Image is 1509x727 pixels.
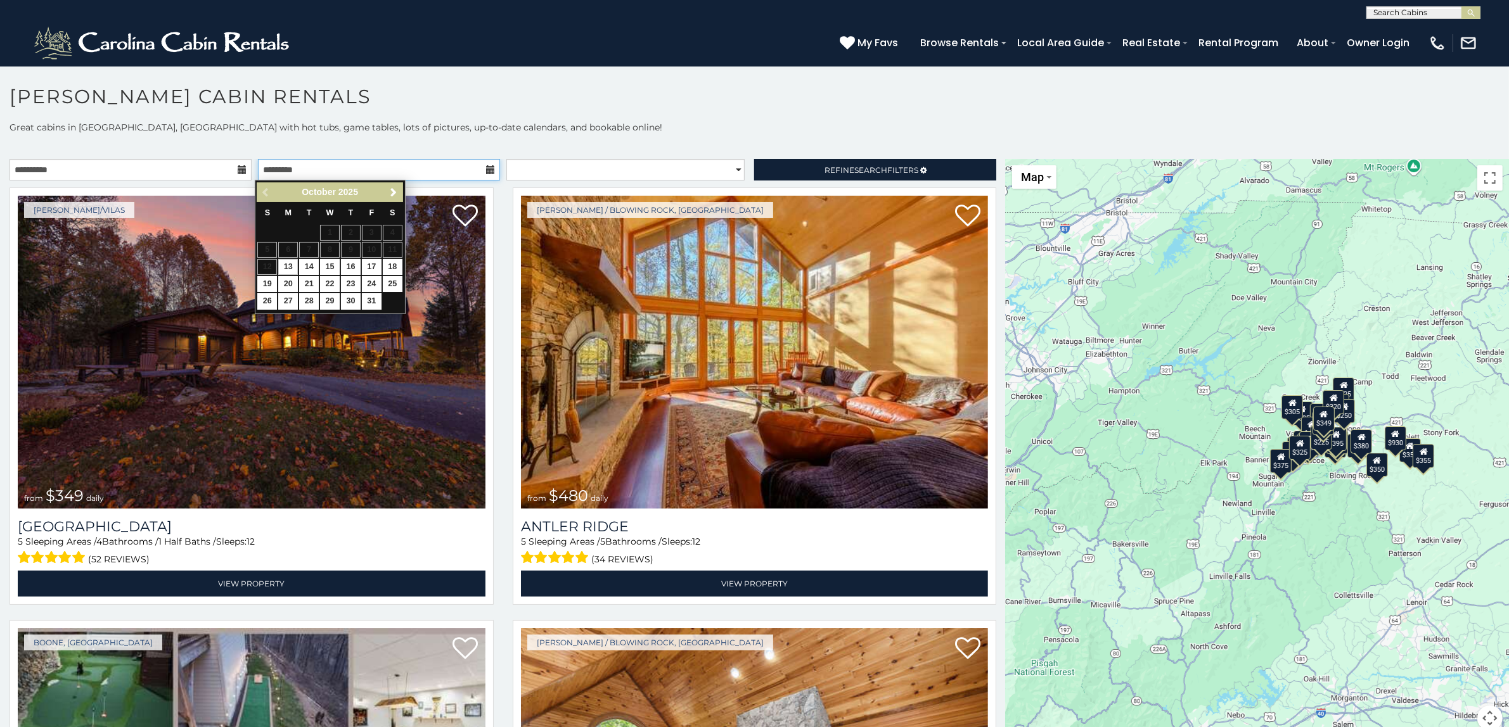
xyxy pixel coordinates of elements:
[521,571,989,597] a: View Property
[388,187,399,198] span: Next
[341,259,361,275] a: 16
[521,535,989,567] div: Sleeping Areas / Bathrooms / Sleeps:
[527,635,773,650] a: [PERSON_NAME] / Blowing Rock, [GEOGRAPHIC_DATA]
[338,187,358,197] span: 2025
[1326,429,1348,453] div: $675
[18,536,23,547] span: 5
[955,203,980,230] a: Add to favorites
[302,187,336,197] span: October
[24,202,134,218] a: [PERSON_NAME]/Vilas
[1299,431,1321,455] div: $395
[349,208,354,217] span: Thursday
[265,208,270,217] span: Sunday
[1385,426,1406,450] div: $930
[96,536,102,547] span: 4
[1012,165,1056,189] button: Change map style
[257,293,277,309] a: 26
[453,636,478,662] a: Add to favorites
[247,536,255,547] span: 12
[914,32,1005,54] a: Browse Rentals
[89,551,150,567] span: (52 reviews)
[362,259,382,275] a: 17
[320,293,340,309] a: 29
[1399,438,1421,462] div: $355
[1021,170,1044,184] span: Map
[386,184,402,200] a: Next
[320,276,340,292] a: 22
[854,165,887,175] span: Search
[1366,452,1388,476] div: $350
[1460,34,1477,52] img: mail-regular-white.png
[527,493,546,503] span: from
[383,259,402,275] a: 18
[285,208,292,217] span: Monday
[527,202,773,218] a: [PERSON_NAME] / Blowing Rock, [GEOGRAPHIC_DATA]
[1477,165,1503,191] button: Toggle fullscreen view
[278,293,298,309] a: 27
[1323,389,1344,414] div: $320
[1310,403,1332,427] div: $565
[840,35,901,51] a: My Favs
[18,196,485,509] a: Diamond Creek Lodge from $349 daily
[825,165,918,175] span: Refine Filters
[326,208,334,217] span: Wednesday
[32,24,295,62] img: White-1-2.png
[1325,426,1347,450] div: $395
[320,259,340,275] a: 15
[1282,395,1304,419] div: $305
[257,276,277,292] a: 19
[1116,32,1186,54] a: Real Estate
[18,196,485,509] img: Diamond Creek Lodge
[1348,433,1370,457] div: $695
[299,293,319,309] a: 28
[1413,443,1434,467] div: $355
[521,536,526,547] span: 5
[1429,34,1446,52] img: phone-regular-white.png
[24,493,43,503] span: from
[692,536,700,547] span: 12
[278,276,298,292] a: 20
[86,493,104,503] span: daily
[521,196,989,509] a: Antler Ridge from $480 daily
[1313,410,1334,434] div: $210
[1311,426,1333,450] div: $225
[1290,435,1311,459] div: $325
[278,259,298,275] a: 13
[341,276,361,292] a: 23
[521,196,989,509] img: Antler Ridge
[369,208,375,217] span: Friday
[18,518,485,535] a: [GEOGRAPHIC_DATA]
[754,159,996,180] a: RefineSearchFilters
[362,276,382,292] a: 24
[299,259,319,275] a: 14
[383,276,402,292] a: 25
[18,571,485,597] a: View Property
[1282,441,1304,465] div: $330
[521,518,989,535] a: Antler Ridge
[362,293,382,309] a: 31
[857,35,898,51] span: My Favs
[1333,377,1355,401] div: $525
[307,208,312,217] span: Tuesday
[1192,32,1285,54] a: Rental Program
[299,276,319,292] a: 21
[24,635,162,650] a: Boone, [GEOGRAPHIC_DATA]
[1325,433,1346,457] div: $315
[600,536,605,547] span: 5
[1334,399,1356,423] div: $250
[1290,32,1335,54] a: About
[46,486,84,505] span: $349
[453,203,478,230] a: Add to favorites
[955,636,980,662] a: Add to favorites
[1340,32,1416,54] a: Owner Login
[1271,449,1292,473] div: $375
[390,208,395,217] span: Saturday
[1301,417,1323,441] div: $410
[591,493,608,503] span: daily
[1313,407,1335,431] div: $349
[18,535,485,567] div: Sleeping Areas / Bathrooms / Sleeps:
[341,293,361,309] a: 30
[591,551,653,567] span: (34 reviews)
[158,536,216,547] span: 1 Half Baths /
